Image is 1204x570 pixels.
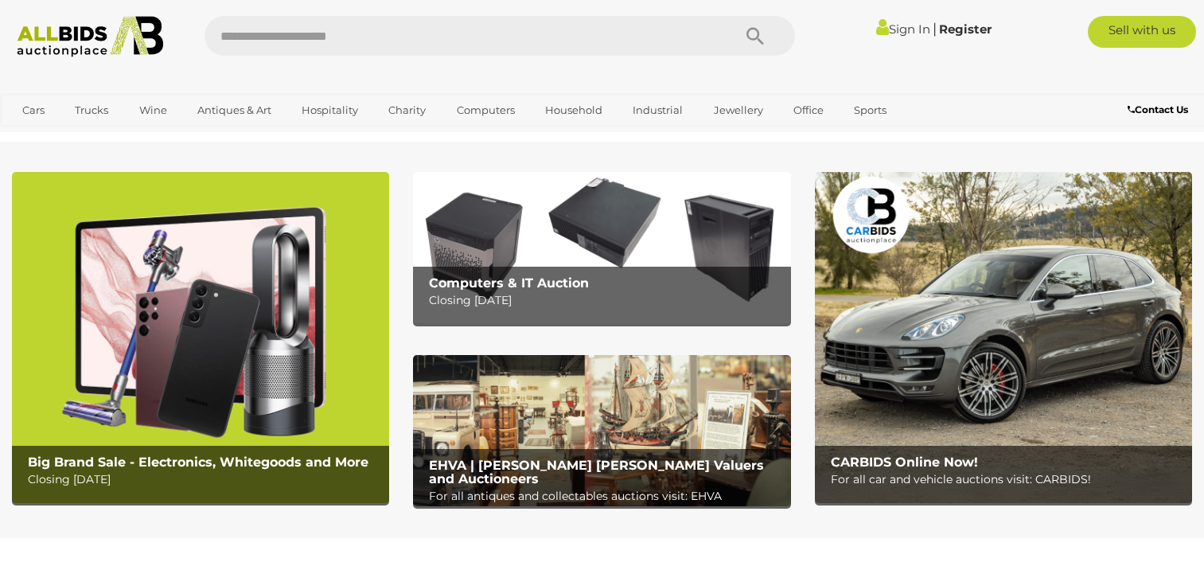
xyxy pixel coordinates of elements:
[413,355,790,506] img: EHVA | Evans Hastings Valuers and Auctioneers
[12,97,55,123] a: Cars
[622,97,693,123] a: Industrial
[876,21,930,37] a: Sign In
[429,458,764,487] b: EHVA | [PERSON_NAME] [PERSON_NAME] Valuers and Auctioneers
[429,291,782,310] p: Closing [DATE]
[429,486,782,506] p: For all antiques and collectables auctions visit: EHVA
[129,97,177,123] a: Wine
[1128,103,1188,115] b: Contact Us
[64,97,119,123] a: Trucks
[187,97,282,123] a: Antiques & Art
[1088,16,1196,48] a: Sell with us
[12,123,146,150] a: [GEOGRAPHIC_DATA]
[939,21,992,37] a: Register
[413,172,790,323] a: Computers & IT Auction Computers & IT Auction Closing [DATE]
[28,470,381,490] p: Closing [DATE]
[815,172,1192,503] img: CARBIDS Online Now!
[783,97,834,123] a: Office
[844,97,897,123] a: Sports
[413,355,790,506] a: EHVA | Evans Hastings Valuers and Auctioneers EHVA | [PERSON_NAME] [PERSON_NAME] Valuers and Auct...
[715,16,795,56] button: Search
[12,172,389,503] a: Big Brand Sale - Electronics, Whitegoods and More Big Brand Sale - Electronics, Whitegoods and Mo...
[535,97,613,123] a: Household
[378,97,436,123] a: Charity
[1128,101,1192,119] a: Contact Us
[703,97,773,123] a: Jewellery
[831,455,978,470] b: CARBIDS Online Now!
[12,172,389,503] img: Big Brand Sale - Electronics, Whitegoods and More
[9,16,171,57] img: Allbids.com.au
[815,172,1192,503] a: CARBIDS Online Now! CARBIDS Online Now! For all car and vehicle auctions visit: CARBIDS!
[933,20,937,37] span: |
[429,275,589,291] b: Computers & IT Auction
[28,455,368,470] b: Big Brand Sale - Electronics, Whitegoods and More
[831,470,1184,490] p: For all car and vehicle auctions visit: CARBIDS!
[446,97,525,123] a: Computers
[291,97,368,123] a: Hospitality
[413,172,790,323] img: Computers & IT Auction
